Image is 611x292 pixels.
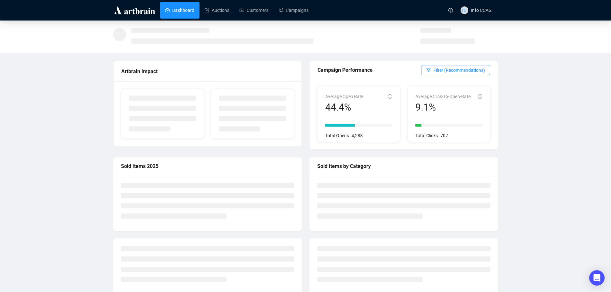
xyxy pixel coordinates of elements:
span: Average Open Rate [325,94,363,99]
div: Sold Items by Category [317,162,490,170]
span: IC [462,7,466,14]
span: 707 [440,133,448,138]
a: Campaigns [279,2,309,19]
span: 4,288 [352,133,363,138]
span: Total Opens [325,133,349,138]
span: Info CCAG [471,8,492,13]
span: Average Click-To-Open-Rate [415,94,471,99]
span: question-circle [448,8,453,13]
a: Customers [240,2,268,19]
img: logo [113,5,156,15]
span: Total Clicks [415,133,438,138]
span: Filter (Recommendations) [433,67,485,74]
button: Filter (Recommendations) [421,65,490,75]
div: Artbrain Impact [121,67,294,75]
div: 9.1% [415,101,471,113]
div: Open Intercom Messenger [589,270,605,286]
span: filter [426,68,431,72]
div: 44.4% [325,101,363,113]
span: info-circle [478,94,482,99]
div: Campaign Performance [318,66,421,74]
div: Sold Items 2025 [121,162,294,170]
span: info-circle [388,94,392,99]
a: Auctions [205,2,229,19]
a: Dashboard [165,2,194,19]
